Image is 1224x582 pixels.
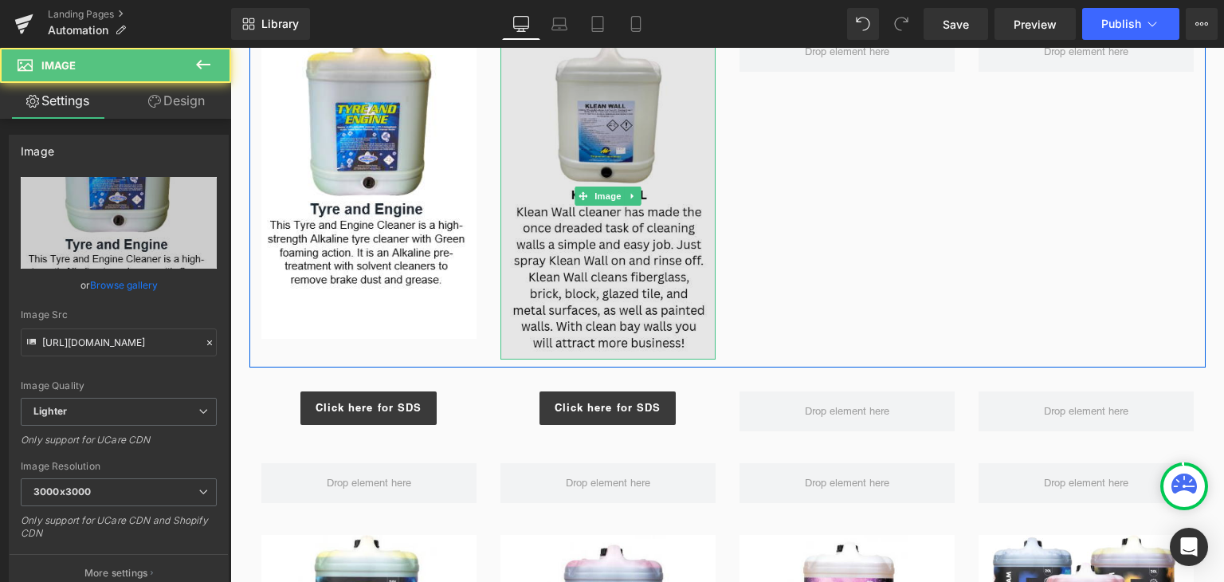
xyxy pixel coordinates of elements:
[41,59,76,72] span: Image
[21,514,217,550] div: Only support for UCare CDN and Shopify CDN
[540,8,579,40] a: Laptop
[943,16,969,33] span: Save
[21,461,217,472] div: Image Resolution
[21,136,54,158] div: Image
[394,139,410,158] a: Expand / Collapse
[21,277,217,293] div: or
[1101,18,1141,30] span: Publish
[502,8,540,40] a: Desktop
[21,328,217,356] input: Link
[309,344,445,377] a: Click here for SDS
[84,566,148,580] p: More settings
[21,434,217,457] div: Only support for UCare CDN
[361,139,394,158] span: Image
[1082,8,1179,40] button: Publish
[48,24,108,37] span: Automation
[33,486,91,497] b: 3000x3000
[33,405,67,417] b: Lighter
[70,344,206,377] a: Click here for SDS
[21,380,217,391] div: Image Quality
[261,17,299,31] span: Library
[90,271,158,299] a: Browse gallery
[1186,8,1218,40] button: More
[994,8,1076,40] a: Preview
[231,8,310,40] a: New Library
[847,8,879,40] button: Undo
[1014,16,1057,33] span: Preview
[617,8,655,40] a: Mobile
[324,353,430,366] span: Click here for SDS
[21,309,217,320] div: Image Src
[1170,528,1208,566] div: Open Intercom Messenger
[48,8,231,21] a: Landing Pages
[579,8,617,40] a: Tablet
[85,353,191,366] span: Click here for SDS
[119,83,234,119] a: Design
[885,8,917,40] button: Redo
